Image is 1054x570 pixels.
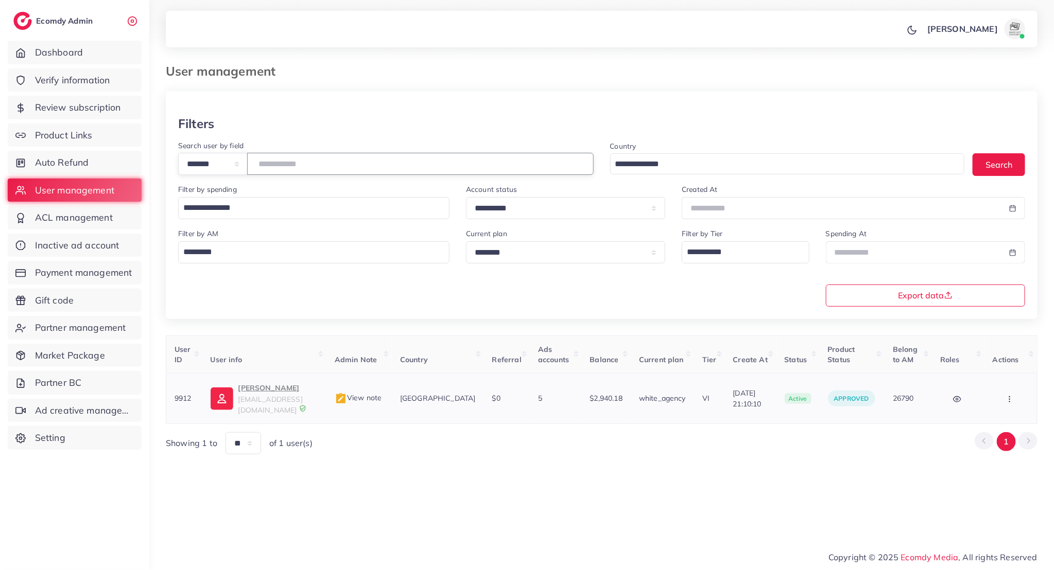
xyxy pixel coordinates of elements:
a: Inactive ad account [8,234,142,257]
span: Ads accounts [538,345,569,364]
span: Dashboard [35,46,83,59]
span: ACL management [35,211,113,224]
a: Partner management [8,316,142,340]
a: User management [8,179,142,202]
label: Account status [466,184,517,194]
a: Market Package [8,344,142,367]
span: Status [785,355,807,364]
a: Auto Refund [8,151,142,174]
label: Filter by spending [178,184,237,194]
a: [PERSON_NAME]avatar [922,19,1029,39]
span: Partner BC [35,376,82,389]
a: Ad creative management [8,399,142,422]
span: [DATE] 21:10:10 [733,388,768,409]
span: Verify information [35,74,110,87]
a: Dashboard [8,41,142,64]
span: Country [400,355,428,364]
a: ACL management [8,206,142,229]
label: Filter by AM [178,228,218,239]
span: View note [335,393,382,402]
a: Verify information [8,68,142,92]
span: [EMAIL_ADDRESS][DOMAIN_NAME] [238,395,303,414]
p: [PERSON_NAME] [238,382,318,394]
span: Referral [492,355,522,364]
img: 9CAL8B2pu8EFxCJHYAAAAldEVYdGRhdGU6Y3JlYXRlADIwMjItMTItMDlUMDQ6NTg6MzkrMDA6MDBXSlgLAAAAJXRFWHRkYXR... [299,405,306,412]
label: Spending At [826,228,867,239]
h3: Filters [178,116,214,131]
span: Showing 1 to [166,437,217,449]
label: Filter by Tier [682,228,722,239]
ul: Pagination [975,432,1038,451]
span: white_agency [639,394,686,403]
span: Actions [993,355,1019,364]
span: Gift code [35,294,74,307]
span: $0 [492,394,500,403]
a: Payment management [8,261,142,284]
span: Setting [35,431,65,444]
div: Search for option [682,241,809,263]
input: Search for option [612,156,952,172]
button: Go to page 1 [997,432,1016,451]
span: Payment management [35,266,132,279]
a: Ecomdy Media [901,552,959,562]
input: Search for option [683,243,796,261]
label: Country [610,141,636,151]
span: Partner management [35,321,126,334]
span: VI [702,394,710,403]
span: Admin Note [335,355,377,364]
a: Partner BC [8,371,142,395]
span: 5 [538,394,542,403]
span: active [785,393,811,404]
span: Balance [590,355,619,364]
span: 26790 [893,394,914,403]
span: Product Status [828,345,855,364]
input: Search for option [180,199,436,217]
img: ic-user-info.36bf1079.svg [211,387,233,410]
span: User management [35,184,114,197]
h3: User management [166,64,284,79]
div: Search for option [178,241,450,263]
span: Tier [702,355,717,364]
span: Inactive ad account [35,239,119,252]
img: admin_note.cdd0b510.svg [335,393,347,405]
label: Search user by field [178,140,244,151]
span: Review subscription [35,101,121,114]
label: Created At [682,184,718,194]
span: $2,940.18 [590,394,623,403]
a: [PERSON_NAME][EMAIL_ADDRESS][DOMAIN_NAME] [211,382,318,415]
span: 9912 [175,394,192,403]
h2: Ecomdy Admin [36,16,95,26]
span: Create At [733,355,768,364]
a: Gift code [8,289,142,312]
span: Product Links [35,129,93,142]
span: , All rights Reserved [959,551,1038,563]
img: avatar [1005,19,1025,39]
span: Roles [940,355,960,364]
p: [PERSON_NAME] [927,23,998,35]
span: Market Package [35,349,105,362]
input: Search for option [180,243,436,261]
span: approved [834,395,869,402]
span: [GEOGRAPHIC_DATA] [400,394,476,403]
span: Current plan [639,355,684,364]
span: Ad creative management [35,404,134,417]
a: Setting [8,426,142,450]
button: Search [973,153,1025,175]
img: logo [13,12,32,30]
a: logoEcomdy Admin [13,12,95,30]
label: Current plan [466,228,507,239]
button: Export data [826,284,1025,307]
div: Search for option [178,197,450,219]
span: of 1 user(s) [269,437,313,449]
a: Product Links [8,123,142,147]
div: Search for option [610,153,965,174]
span: Belong to AM [893,345,918,364]
a: Review subscription [8,96,142,119]
span: Auto Refund [35,156,89,169]
span: User info [211,355,242,364]
span: User ID [175,345,191,364]
span: Export data [899,291,953,299]
span: Copyright © 2025 [828,551,1038,563]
